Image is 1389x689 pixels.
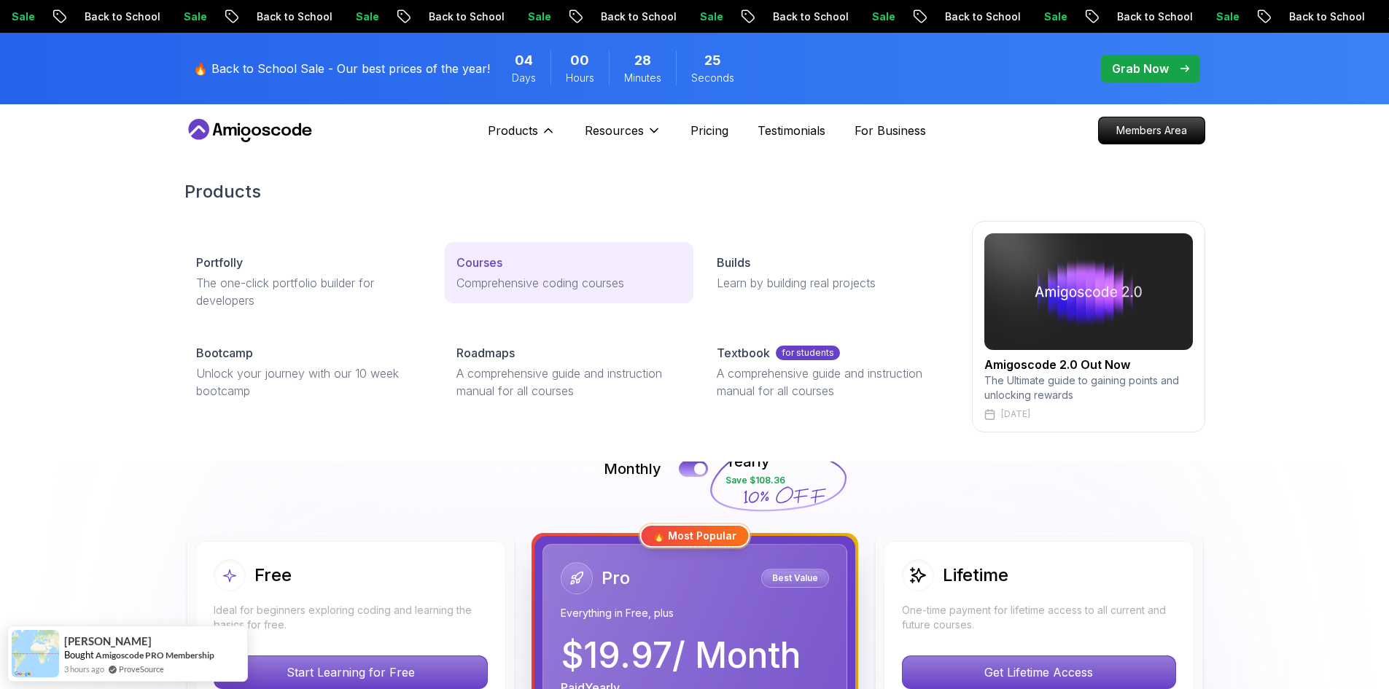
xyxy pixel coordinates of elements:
[172,9,219,24] p: Sale
[704,50,721,71] span: 25 Seconds
[193,60,490,77] p: 🔥 Back to School Sale - Our best prices of the year!
[214,603,488,632] p: Ideal for beginners exploring coding and learning the basics for free.
[214,656,487,688] p: Start Learning for Free
[943,564,1008,587] h2: Lifetime
[690,122,728,139] a: Pricing
[1277,9,1377,24] p: Back to School
[933,9,1032,24] p: Back to School
[717,254,750,271] p: Builds
[96,650,214,661] a: Amigoscode PRO Membership
[184,332,433,411] a: BootcampUnlock your journey with our 10 week bootcamp
[585,122,644,139] p: Resources
[344,9,391,24] p: Sale
[902,655,1176,689] button: Get Lifetime Access
[245,9,344,24] p: Back to School
[624,71,661,85] span: Minutes
[1099,117,1205,144] p: Members Area
[214,665,488,680] a: Start Learning for Free
[585,122,661,151] button: Resources
[1105,9,1205,24] p: Back to School
[445,332,693,411] a: RoadmapsA comprehensive guide and instruction manual for all courses
[566,71,594,85] span: Hours
[1032,9,1079,24] p: Sale
[196,365,421,400] p: Unlock your journey with our 10 week bootcamp
[855,122,926,139] a: For Business
[64,663,104,675] span: 3 hours ago
[717,365,942,400] p: A comprehensive guide and instruction manual for all courses
[456,344,515,362] p: Roadmaps
[196,254,243,271] p: Portfolly
[456,365,682,400] p: A comprehensive guide and instruction manual for all courses
[984,373,1193,402] p: The Ultimate guide to gaining points and unlocking rewards
[456,254,502,271] p: Courses
[717,274,942,292] p: Learn by building real projects
[196,344,253,362] p: Bootcamp
[1098,117,1205,144] a: Members Area
[516,9,563,24] p: Sale
[984,356,1193,373] h2: Amigoscode 2.0 Out Now
[214,655,488,689] button: Start Learning for Free
[1001,408,1030,420] p: [DATE]
[604,459,661,479] p: Monthly
[776,346,840,360] p: for students
[860,9,907,24] p: Sale
[456,274,682,292] p: Comprehensive coding courses
[73,9,172,24] p: Back to School
[902,603,1176,632] p: One-time payment for lifetime access to all current and future courses.
[688,9,735,24] p: Sale
[761,9,860,24] p: Back to School
[705,242,954,303] a: BuildsLearn by building real projects
[903,656,1175,688] p: Get Lifetime Access
[717,344,770,362] p: Textbook
[184,180,1205,203] h2: Products
[902,665,1176,680] a: Get Lifetime Access
[763,571,827,585] p: Best Value
[515,50,533,71] span: 4 Days
[64,635,152,647] span: [PERSON_NAME]
[691,71,734,85] span: Seconds
[196,274,421,309] p: The one-click portfolio builder for developers
[705,332,954,411] a: Textbookfor studentsA comprehensive guide and instruction manual for all courses
[561,606,829,620] p: Everything in Free, plus
[984,233,1193,350] img: amigoscode 2.0
[758,122,825,139] a: Testimonials
[445,242,693,303] a: CoursesComprehensive coding courses
[1112,60,1169,77] p: Grab Now
[12,630,59,677] img: provesource social proof notification image
[561,638,801,673] p: $ 19.97 / Month
[1205,9,1251,24] p: Sale
[184,242,433,321] a: PortfollyThe one-click portfolio builder for developers
[64,649,94,661] span: Bought
[570,50,589,71] span: 0 Hours
[488,122,556,151] button: Products
[119,663,164,675] a: ProveSource
[634,50,651,71] span: 28 Minutes
[417,9,516,24] p: Back to School
[589,9,688,24] p: Back to School
[602,567,630,590] h2: Pro
[254,564,292,587] h2: Free
[512,71,536,85] span: Days
[488,122,538,139] p: Products
[972,221,1205,432] a: amigoscode 2.0Amigoscode 2.0 Out NowThe Ultimate guide to gaining points and unlocking rewards[DATE]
